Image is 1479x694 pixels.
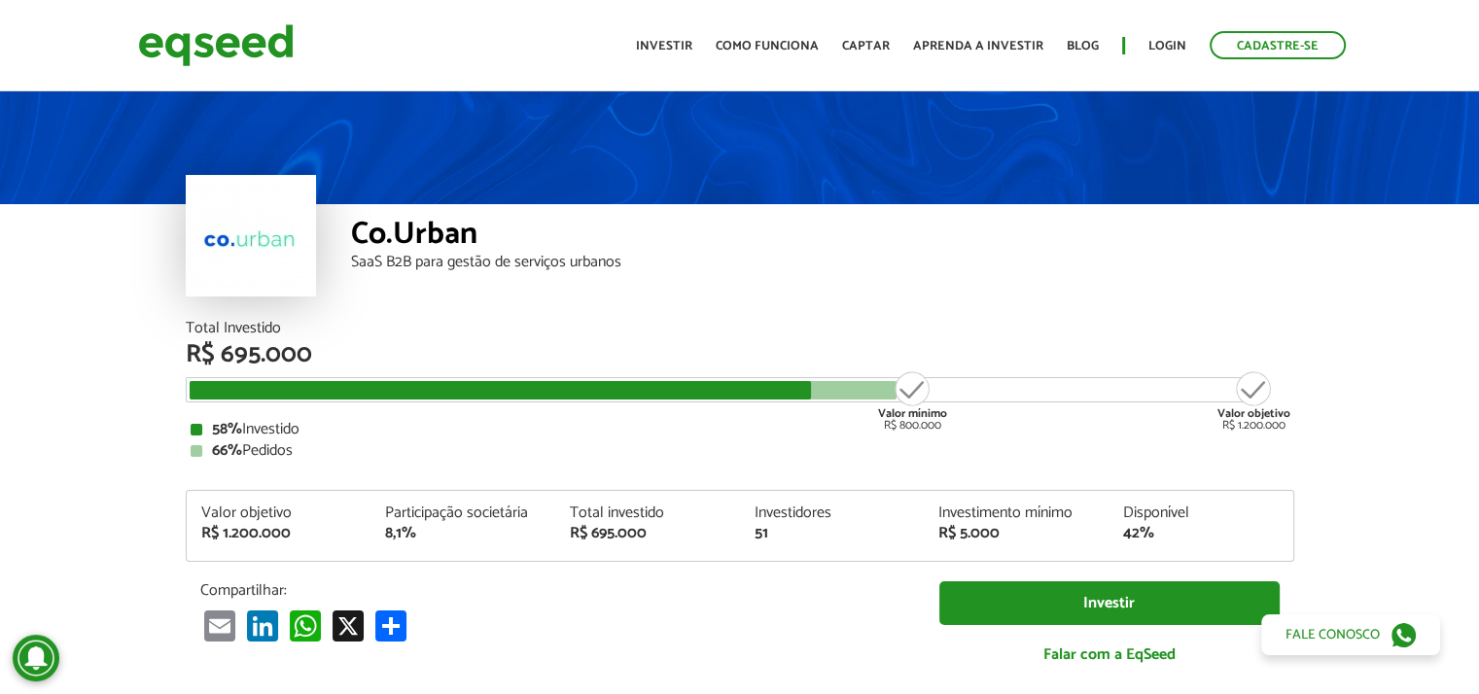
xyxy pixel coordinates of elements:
[200,609,239,642] a: Email
[351,255,1294,270] div: SaaS B2B para gestão de serviços urbanos
[939,581,1280,625] a: Investir
[938,505,1094,521] div: Investimento mínimo
[1217,369,1290,432] div: R$ 1.200.000
[212,437,242,464] strong: 66%
[842,40,890,52] a: Captar
[138,19,294,71] img: EqSeed
[212,416,242,442] strong: 58%
[385,505,541,521] div: Participação societária
[286,609,325,642] a: WhatsApp
[1123,526,1279,541] div: 42%
[636,40,692,52] a: Investir
[754,526,909,541] div: 51
[385,526,541,541] div: 8,1%
[938,526,1094,541] div: R$ 5.000
[351,219,1294,255] div: Co.Urban
[201,526,357,541] div: R$ 1.200.000
[191,422,1289,437] div: Investido
[1210,31,1346,59] a: Cadastre-se
[913,40,1043,52] a: Aprenda a investir
[1217,404,1290,423] strong: Valor objetivo
[191,443,1289,459] div: Pedidos
[1148,40,1186,52] a: Login
[186,321,1294,336] div: Total Investido
[570,505,725,521] div: Total investido
[570,526,725,541] div: R$ 695.000
[371,609,410,642] a: Share
[329,609,368,642] a: X
[243,609,282,642] a: LinkedIn
[716,40,819,52] a: Como funciona
[878,404,947,423] strong: Valor mínimo
[1261,614,1440,655] a: Fale conosco
[200,581,910,600] p: Compartilhar:
[876,369,949,432] div: R$ 800.000
[754,505,909,521] div: Investidores
[1067,40,1099,52] a: Blog
[1123,505,1279,521] div: Disponível
[939,635,1280,675] a: Falar com a EqSeed
[201,505,357,521] div: Valor objetivo
[186,342,1294,367] div: R$ 695.000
